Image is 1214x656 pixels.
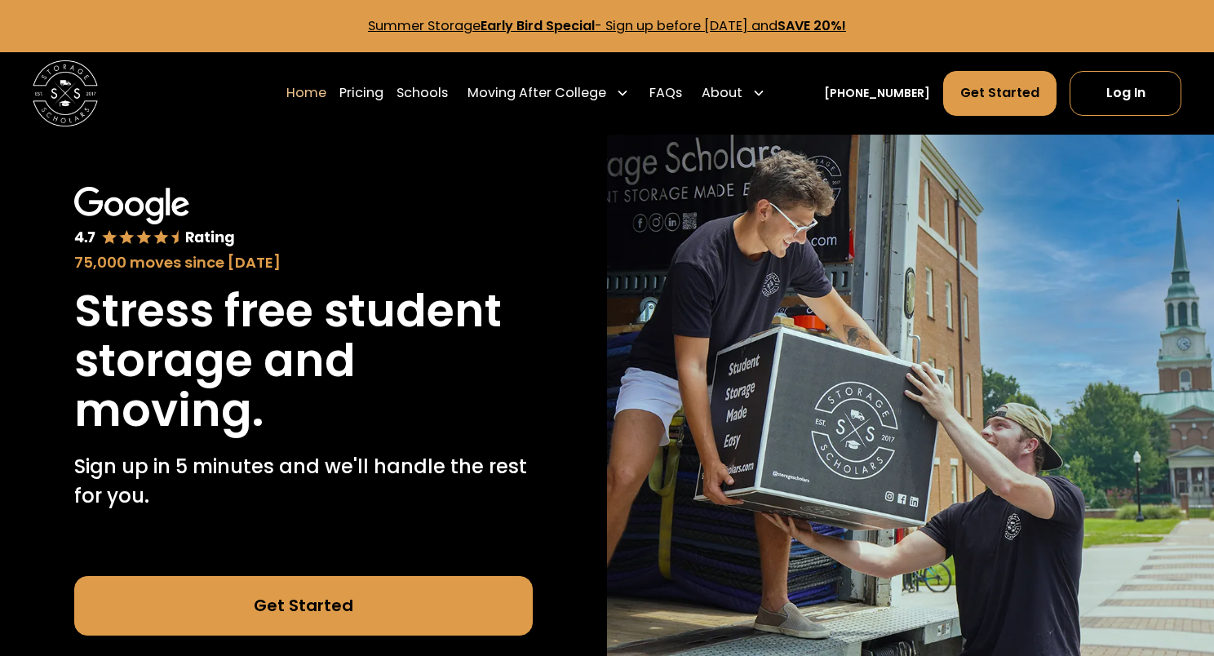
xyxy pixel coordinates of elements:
a: Pricing [339,70,383,116]
h1: Stress free student storage and moving. [74,286,533,435]
div: Moving After College [467,83,606,103]
div: About [702,83,742,103]
a: Get Started [943,71,1057,115]
p: Sign up in 5 minutes and we'll handle the rest for you. [74,452,533,511]
a: Get Started [74,576,533,635]
a: Schools [397,70,448,116]
a: Home [286,70,326,116]
a: Log In [1070,71,1181,115]
div: 75,000 moves since [DATE] [74,251,533,273]
strong: SAVE 20%! [778,16,846,35]
a: FAQs [649,70,682,116]
img: Google 4.7 star rating [74,187,235,248]
a: Summer StorageEarly Bird Special- Sign up before [DATE] andSAVE 20%! [368,16,846,35]
img: Storage Scholars main logo [33,60,98,126]
a: [PHONE_NUMBER] [824,85,930,102]
strong: Early Bird Special [481,16,595,35]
